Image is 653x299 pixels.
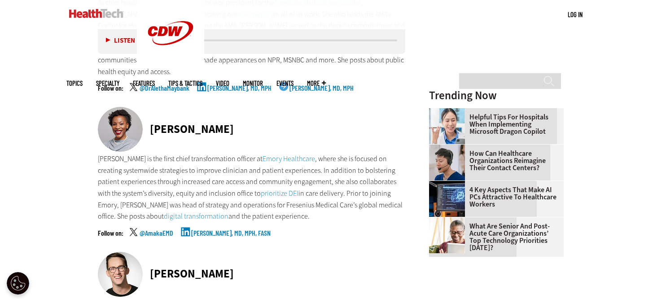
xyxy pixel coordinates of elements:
img: Older person using tablet [429,217,465,253]
img: Desktop monitor with brain AI concept [429,181,465,217]
a: Events [276,80,294,87]
div: [PERSON_NAME] [150,268,234,279]
a: Video [216,80,229,87]
a: What Are Senior and Post-Acute Care Organizations’ Top Technology Priorities [DATE]? [429,223,558,251]
h3: Trending Now [429,90,564,101]
img: Doctor using phone to dictate to tablet [429,108,465,144]
a: digital transformation [164,211,228,221]
a: Older person using tablet [429,217,469,224]
img: Healthcare contact center [429,145,465,180]
a: Emory Healthcare [263,154,315,163]
a: How Can Healthcare Organizations Reimagine Their Contact Centers? [429,150,558,171]
a: MonITor [243,80,263,87]
a: [PERSON_NAME], MD, MPH, FASN [191,229,271,252]
a: Helpful Tips for Hospitals When Implementing Microsoft Dragon Copilot [429,114,558,135]
span: More [307,80,326,87]
img: Home [69,9,123,18]
a: Tips & Tactics [168,80,202,87]
p: [PERSON_NAME] is the first chief transformation officer at , where she is focused on creating sys... [98,153,406,222]
a: 4 Key Aspects That Make AI PCs Attractive to Healthcare Workers [429,186,558,208]
span: Specialty [96,80,119,87]
a: @AmakaEMD [140,229,173,252]
a: Healthcare contact center [429,145,469,152]
div: Cookie Settings [7,272,29,295]
img: Brendan Keeler [98,252,143,297]
div: [PERSON_NAME] [150,123,234,135]
a: prioritize DEI [261,189,298,198]
a: Desktop monitor with brain AI concept [429,181,469,188]
a: CDW [137,59,204,69]
div: User menu [568,10,583,19]
a: Log in [568,10,583,18]
a: Features [133,80,155,87]
a: Doctor using phone to dictate to tablet [429,108,469,115]
button: Open Preferences [7,272,29,295]
img: Dr. Amaka Eneanya [98,107,143,152]
span: Topics [66,80,83,87]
